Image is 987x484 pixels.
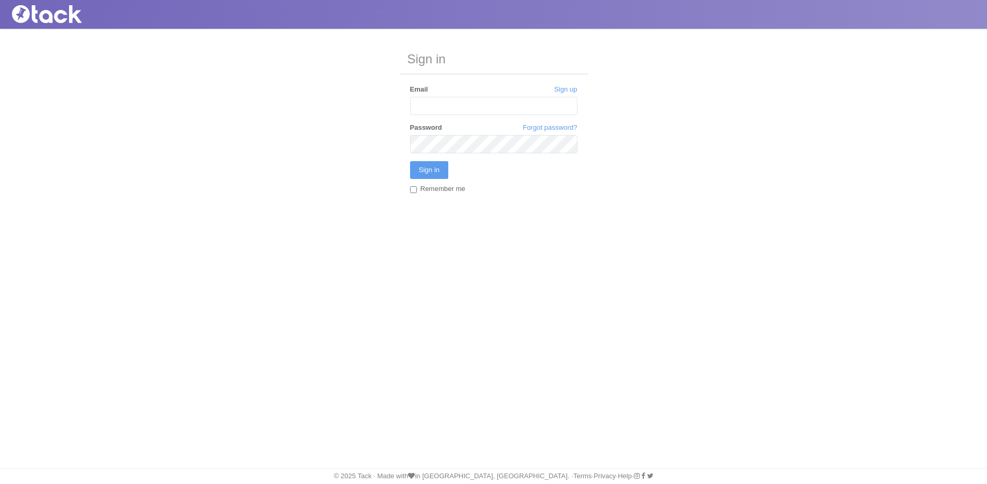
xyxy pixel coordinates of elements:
[410,186,417,193] input: Remember me
[8,5,112,23] img: Tack
[3,471,984,481] div: © 2025 Tack · Made with in [GEOGRAPHIC_DATA], [GEOGRAPHIC_DATA]. · · · ·
[618,472,632,480] a: Help
[573,472,592,480] a: Terms
[410,85,428,94] label: Email
[410,184,466,195] label: Remember me
[523,123,577,132] a: Forgot password?
[410,161,449,179] input: Sign in
[594,472,616,480] a: Privacy
[554,85,577,94] a: Sign up
[410,123,442,132] label: Password
[400,44,588,74] h3: Sign in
